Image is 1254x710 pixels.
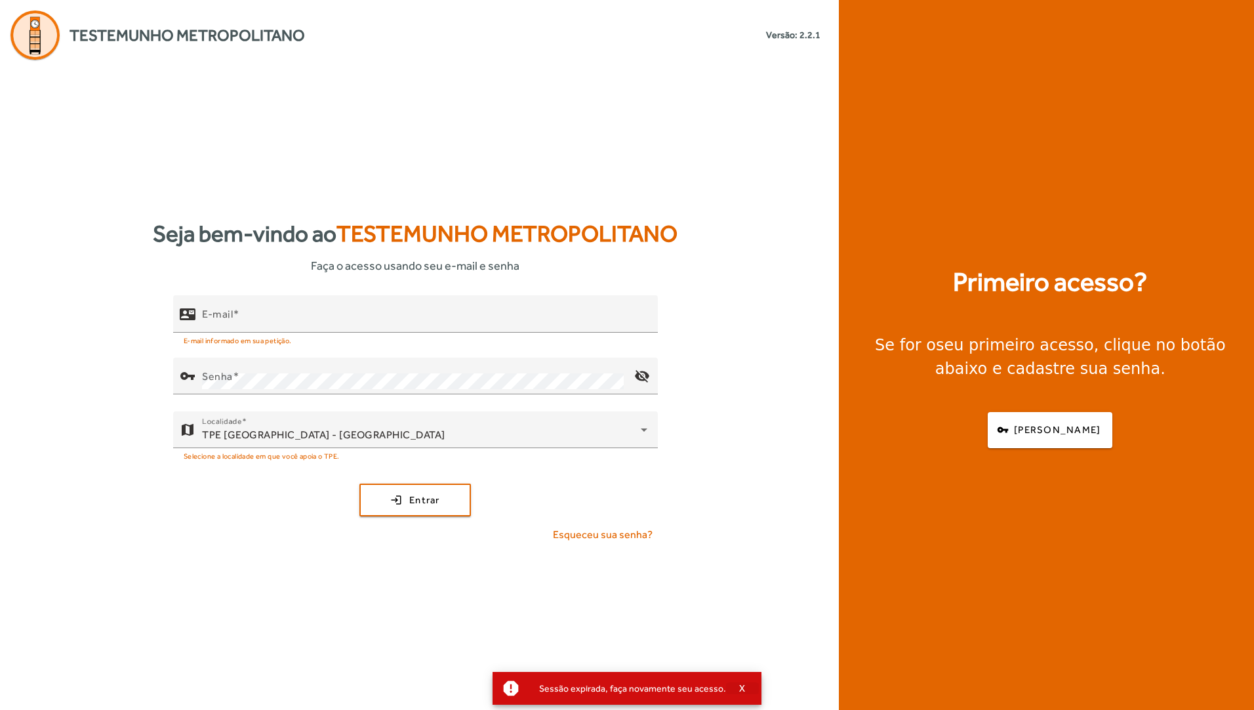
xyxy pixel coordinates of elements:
[180,368,195,384] mat-icon: vpn_key
[553,527,653,543] span: Esqueceu sua senha?
[70,24,305,47] span: Testemunho Metropolitano
[1014,423,1101,438] span: [PERSON_NAME]
[359,484,471,516] button: Entrar
[336,220,678,247] span: Testemunho Metropolitano
[180,422,195,438] mat-icon: map
[988,412,1112,448] button: [PERSON_NAME]
[409,493,440,508] span: Entrar
[626,360,658,392] mat-icon: visibility_off
[726,682,759,694] button: X
[184,333,292,347] mat-hint: E-mail informado em sua petição.
[311,257,519,274] span: Faça o acesso usando seu e-mail e senha
[855,333,1246,381] div: Se for o , clique no botão abaixo e cadastre sua senha.
[202,428,445,441] span: TPE [GEOGRAPHIC_DATA] - [GEOGRAPHIC_DATA]
[202,307,233,320] mat-label: E-mail
[202,369,233,382] mat-label: Senha
[202,417,242,426] mat-label: Localidade
[936,336,1094,354] strong: seu primeiro acesso
[501,679,521,698] mat-icon: report
[10,10,60,60] img: Logo Agenda
[184,448,340,463] mat-hint: Selecione a localidade em que você apoia o TPE.
[153,217,678,251] strong: Seja bem-vindo ao
[953,262,1147,302] strong: Primeiro acesso?
[766,28,820,42] small: Versão: 2.2.1
[739,682,746,694] span: X
[529,679,726,698] div: Sessão expirada, faça novamente seu acesso.
[180,306,195,322] mat-icon: contact_mail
